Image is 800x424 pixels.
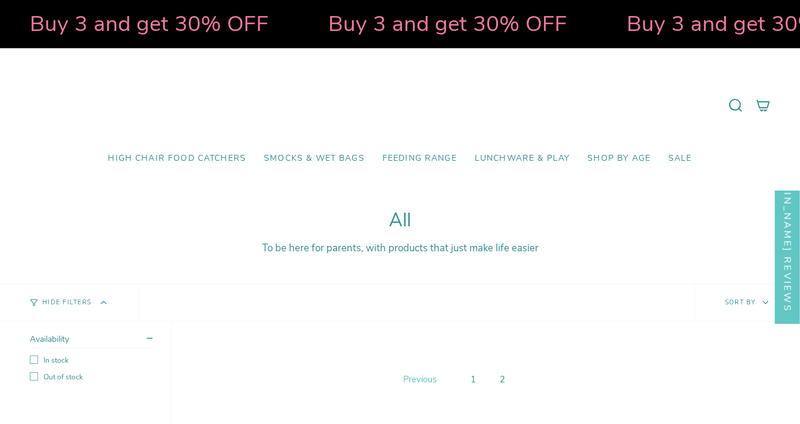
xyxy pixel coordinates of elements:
strong: Buy 3 and get 30% OFF [30,9,269,39]
span: Feeding Range [382,154,457,164]
span: To be here for parents, with products that just make life easier [262,241,538,255]
span: SALE [668,154,692,164]
a: 1 [466,371,481,388]
h1: All [30,210,770,232]
label: Out of stock [30,372,152,382]
span: Previous [403,373,437,385]
span: Lunchware & Play [475,154,569,164]
span: Smocks & Wet Bags [264,154,365,164]
a: SALE [659,145,701,173]
button: Sort by [695,284,800,321]
a: Previous [400,370,440,388]
div: Click to open Judge.me floating reviews tab [775,126,800,324]
span: Sort by [725,298,756,307]
summary: Availability [30,333,152,348]
strong: Buy 3 and get 30% OFF [328,9,567,39]
a: Mumma’s Little Helpers [297,66,503,145]
span: Availability [30,333,69,345]
a: Feeding Range [373,145,466,173]
span: High Chair Food Catchers [108,154,246,164]
a: Shop by Age [578,145,659,173]
label: In stock [30,356,152,365]
a: 2 [495,371,510,388]
span: Shop by Age [587,154,650,164]
a: Smocks & Wet Bags [255,145,373,173]
span: Hide Filters [42,300,91,306]
a: Lunchware & Play [466,145,578,173]
a: High Chair Food Catchers [99,145,255,173]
